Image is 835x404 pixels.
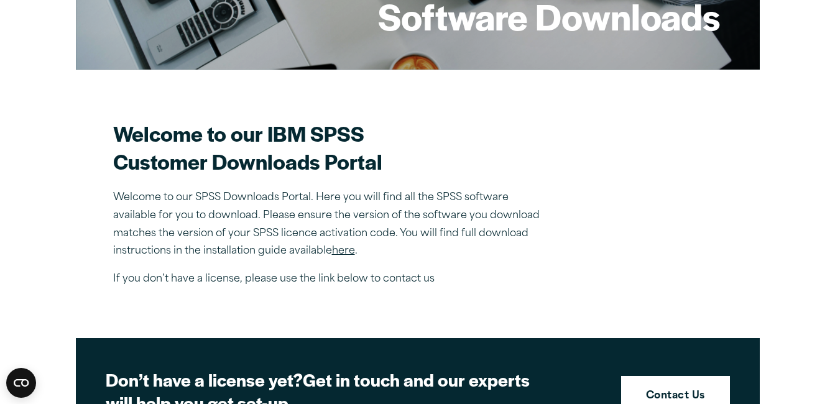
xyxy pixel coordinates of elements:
[6,368,36,398] button: Open CMP widget
[113,189,548,260] p: Welcome to our SPSS Downloads Portal. Here you will find all the SPSS software available for you ...
[113,119,548,175] h2: Welcome to our IBM SPSS Customer Downloads Portal
[106,367,303,392] strong: Don’t have a license yet?
[332,246,355,256] a: here
[113,270,548,288] p: If you don’t have a license, please use the link below to contact us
